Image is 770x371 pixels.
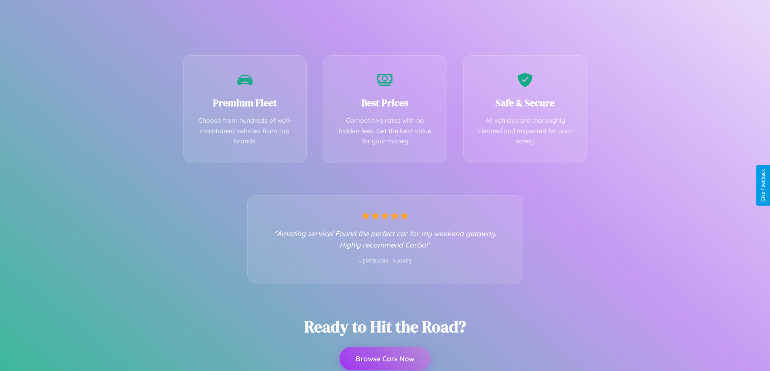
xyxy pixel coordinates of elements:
p: - [PERSON_NAME] [264,256,506,267]
h2: Ready to Hit the Road? [304,316,466,337]
h3: Best Prices [335,96,435,109]
h3: Safe & Secure [476,96,575,109]
h3: Premium Fleet [196,96,295,109]
p: Choose from hundreds of well-maintained vehicles from top brands [196,115,295,147]
p: "Amazing service! Found the perfect car for my weekend getaway. Highly recommend CarGo!" [264,228,506,250]
p: All vehicles are thoroughly cleaned and inspected for your safety [476,115,575,147]
button: Browse Cars Now [340,347,430,370]
p: Competitive rates with no hidden fees. Get the best value for your money [335,115,435,147]
div: Give Feedback [760,169,766,202]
